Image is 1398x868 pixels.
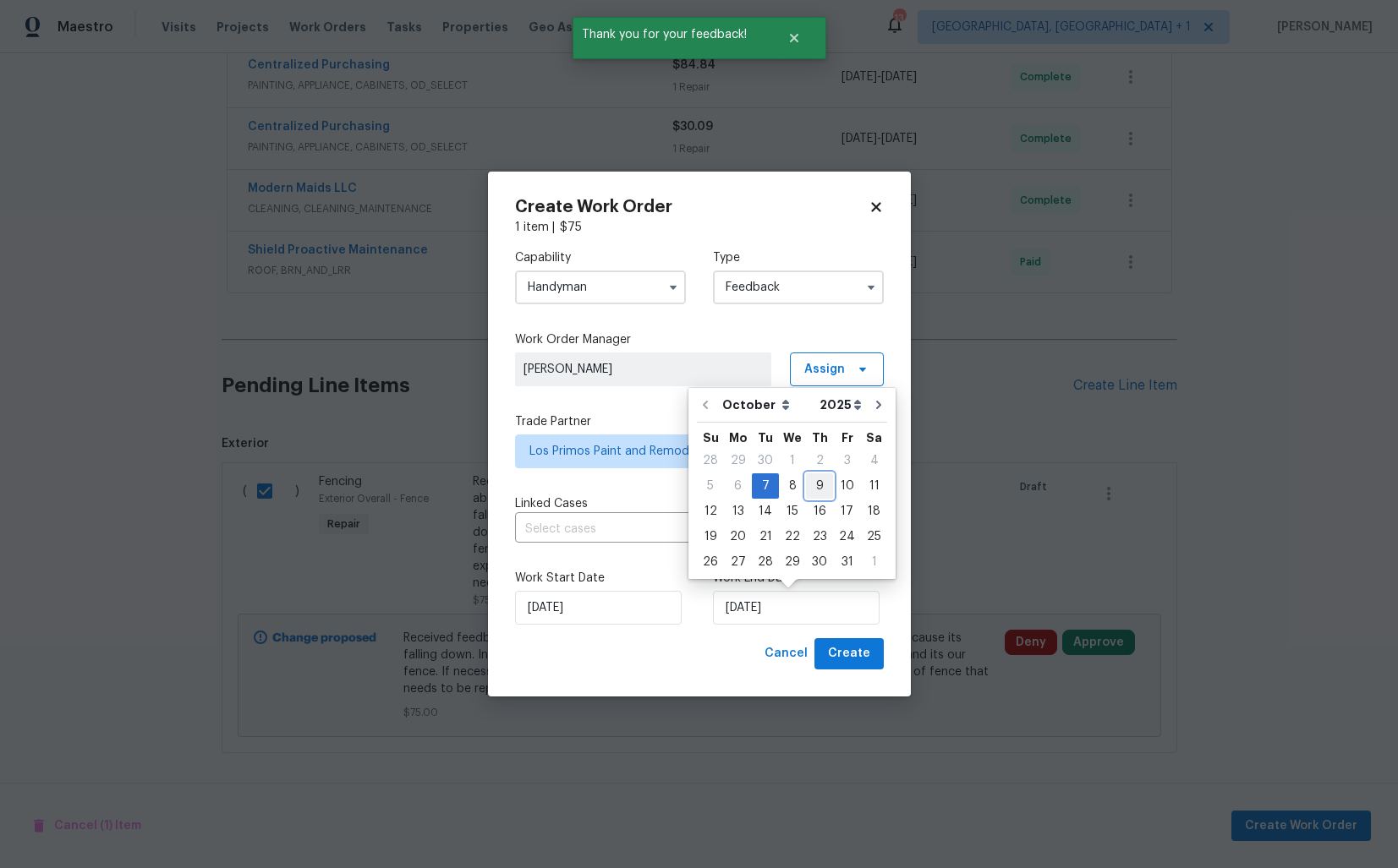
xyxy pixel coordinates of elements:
[752,500,779,523] div: 14
[515,199,869,216] h2: Create Work Order
[752,474,779,498] div: 7
[861,525,887,549] div: 25
[515,270,686,304] input: Select...
[515,591,682,625] input: M/D/YYYY
[779,500,806,523] div: 15
[703,432,719,444] abbr: Sunday
[724,473,752,499] div: Mon Oct 06 2025
[697,473,724,499] div: Sun Oct 05 2025
[752,524,779,549] div: Tue Oct 21 2025
[697,550,724,574] div: 26
[663,277,683,298] button: Show options
[697,549,724,575] div: Sun Oct 26 2025
[779,525,806,549] div: 22
[697,525,724,549] div: 19
[815,392,866,418] select: Year
[515,331,884,348] label: Work Order Manager
[752,549,779,575] div: Tue Oct 28 2025
[724,449,752,472] div: 29
[806,524,833,549] div: Thu Oct 23 2025
[752,525,779,549] div: 21
[806,500,833,523] div: 16
[515,495,588,512] span: Linked Cases
[779,499,806,524] div: Wed Oct 15 2025
[806,449,833,472] div: 2
[806,473,833,499] div: Thu Oct 09 2025
[515,570,686,587] label: Work Start Date
[697,500,724,523] div: 12
[806,499,833,524] div: Thu Oct 16 2025
[718,392,815,418] select: Month
[779,474,806,498] div: 8
[783,432,802,444] abbr: Wednesday
[697,449,724,472] div: 28
[779,524,806,549] div: Wed Oct 22 2025
[713,270,884,304] input: Select...
[806,448,833,473] div: Thu Oct 02 2025
[724,448,752,473] div: Mon Sep 29 2025
[833,550,861,574] div: 31
[804,361,845,378] span: Assign
[752,499,779,524] div: Tue Oct 14 2025
[713,249,884,266] label: Type
[861,474,887,498] div: 11
[861,473,887,499] div: Sat Oct 11 2025
[866,388,891,422] button: Go to next month
[573,17,766,52] span: Thank you for your feedback!
[515,219,884,236] div: 1 item |
[833,525,861,549] div: 24
[861,499,887,524] div: Sat Oct 18 2025
[779,449,806,472] div: 1
[524,361,763,378] span: [PERSON_NAME]
[833,524,861,549] div: Fri Oct 24 2025
[713,591,880,625] input: M/D/YYYY
[779,550,806,574] div: 29
[806,550,833,574] div: 30
[833,449,861,472] div: 3
[779,549,806,575] div: Wed Oct 29 2025
[515,516,836,543] input: Select cases
[724,499,752,524] div: Mon Oct 13 2025
[842,432,853,444] abbr: Friday
[697,499,724,524] div: Sun Oct 12 2025
[814,638,884,669] button: Create
[828,643,870,664] span: Create
[833,549,861,575] div: Fri Oct 31 2025
[560,221,582,233] span: $ 75
[833,448,861,473] div: Fri Oct 03 2025
[724,500,752,523] div: 13
[779,448,806,473] div: Wed Oct 01 2025
[833,500,861,523] div: 17
[697,524,724,549] div: Sun Oct 19 2025
[779,473,806,499] div: Wed Oct 08 2025
[724,549,752,575] div: Mon Oct 27 2025
[724,524,752,549] div: Mon Oct 20 2025
[724,525,752,549] div: 20
[861,524,887,549] div: Sat Oct 25 2025
[866,432,882,444] abbr: Saturday
[806,525,833,549] div: 23
[724,474,752,498] div: 6
[515,249,686,266] label: Capability
[765,643,808,664] span: Cancel
[697,474,724,498] div: 5
[758,432,773,444] abbr: Tuesday
[861,500,887,523] div: 18
[812,432,828,444] abbr: Thursday
[752,473,779,499] div: Tue Oct 07 2025
[861,277,881,298] button: Show options
[752,550,779,574] div: 28
[515,413,884,430] label: Trade Partner
[752,448,779,473] div: Tue Sep 30 2025
[861,449,887,472] div: 4
[806,549,833,575] div: Thu Oct 30 2025
[833,473,861,499] div: Fri Oct 10 2025
[833,474,861,498] div: 10
[861,550,887,574] div: 1
[833,499,861,524] div: Fri Oct 17 2025
[697,448,724,473] div: Sun Sep 28 2025
[693,388,718,422] button: Go to previous month
[729,432,748,444] abbr: Monday
[752,449,779,472] div: 30
[529,443,845,460] span: Los Primos Paint and Remodeling - SAT-S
